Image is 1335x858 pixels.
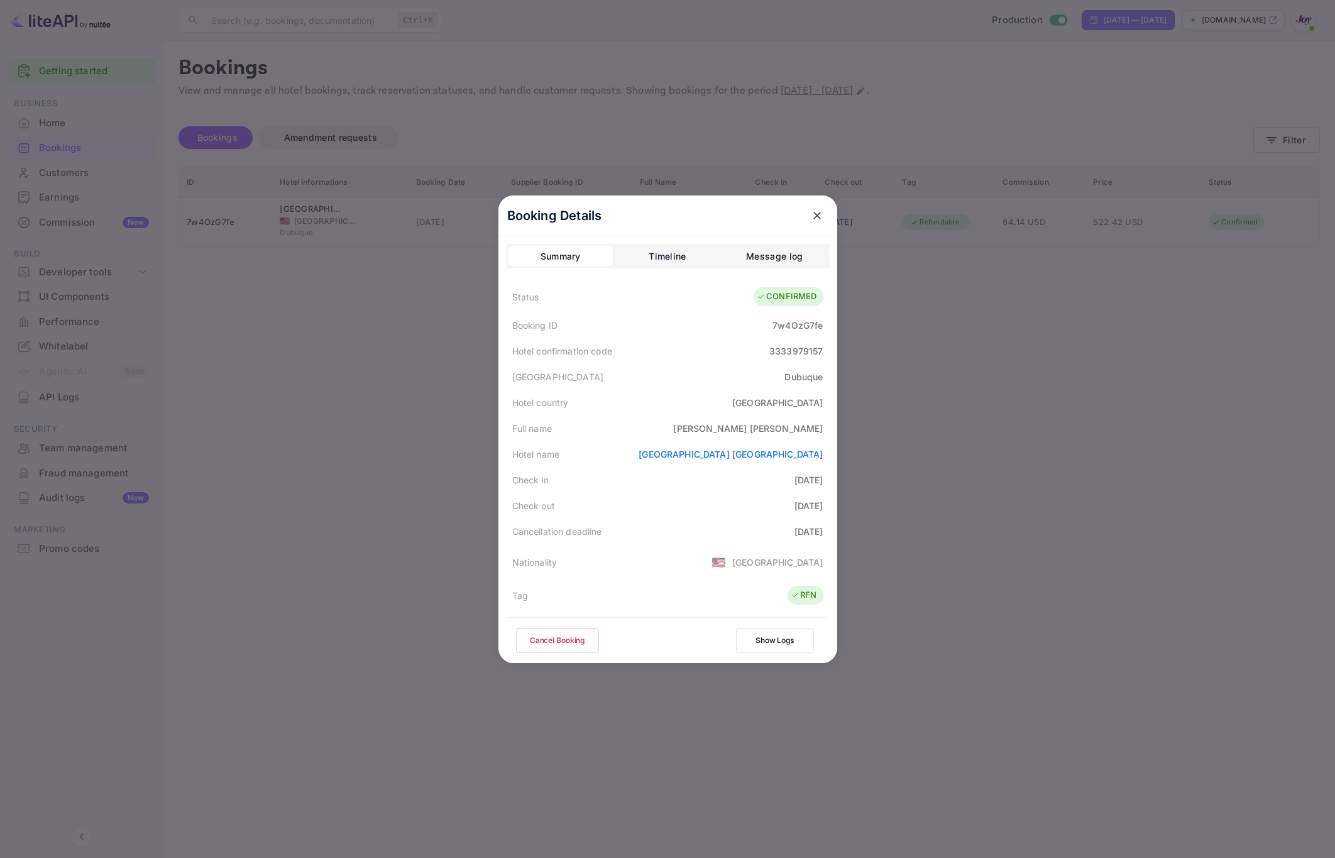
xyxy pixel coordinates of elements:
div: 7w4OzG7fe [772,319,823,332]
button: close [806,204,828,227]
div: Booking ID [512,319,558,332]
div: [DATE] [794,499,823,512]
div: [PERSON_NAME] [PERSON_NAME] [673,422,823,435]
div: Hotel country [512,396,569,409]
div: Message log [746,249,803,264]
div: Summary [541,249,581,264]
button: Show Logs [736,628,814,653]
div: Full name [512,422,552,435]
div: Hotel name [512,448,560,461]
div: [DATE] [794,473,823,487]
button: Summary [508,246,613,267]
span: United States [711,551,726,573]
p: Booking Details [507,206,602,225]
div: CONFIRMED [757,290,816,303]
button: Timeline [615,246,720,267]
button: Cancel Booking [516,628,599,653]
div: Hotel confirmation code [512,344,612,358]
div: [GEOGRAPHIC_DATA] [732,556,823,569]
div: Nationality [512,556,558,569]
div: [GEOGRAPHIC_DATA] [512,370,604,383]
div: Tag [512,589,528,602]
div: 3333979157 [769,344,823,358]
div: [DATE] [794,525,823,538]
div: Timeline [649,249,686,264]
div: Dubuque [784,370,823,383]
div: Check out [512,499,555,512]
div: [GEOGRAPHIC_DATA] [732,396,823,409]
div: Check in [512,473,549,487]
button: Message log [722,246,827,267]
div: RFN [791,589,816,602]
a: [GEOGRAPHIC_DATA] [GEOGRAPHIC_DATA] [639,449,823,459]
div: Cancellation deadline [512,525,602,538]
div: Status [512,290,539,304]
